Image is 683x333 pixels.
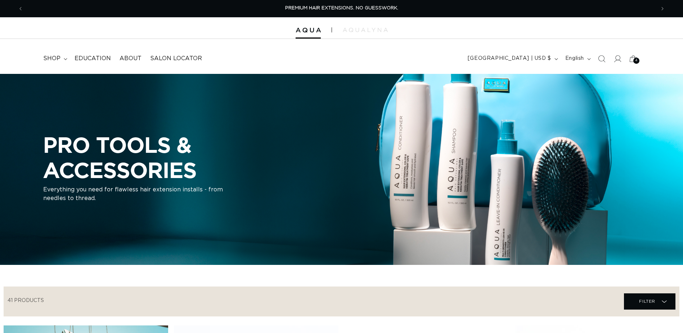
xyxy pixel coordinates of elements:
span: Salon Locator [150,55,202,62]
a: Salon Locator [146,50,206,67]
button: Next announcement [655,2,670,15]
span: shop [43,55,60,62]
summary: Search [594,51,610,67]
span: About [120,55,141,62]
span: PREMIUM HAIR EXTENSIONS. NO GUESSWORK. [285,6,398,10]
a: Education [70,50,115,67]
button: [GEOGRAPHIC_DATA] | USD $ [463,52,561,66]
span: 4 [635,58,638,64]
a: About [115,50,146,67]
h2: PRO TOOLS & ACCESSORIES [43,132,317,182]
p: Everything you need for flawless hair extension installs - from needles to thread. [43,186,223,203]
img: Aqua Hair Extensions [296,28,321,33]
img: aqualyna.com [343,28,388,32]
summary: Filter [624,293,675,310]
summary: shop [39,50,70,67]
span: Education [75,55,111,62]
span: 41 products [8,298,44,303]
span: [GEOGRAPHIC_DATA] | USD $ [468,55,551,62]
button: English [561,52,594,66]
button: Previous announcement [13,2,28,15]
span: Filter [639,294,655,308]
span: English [565,55,584,62]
